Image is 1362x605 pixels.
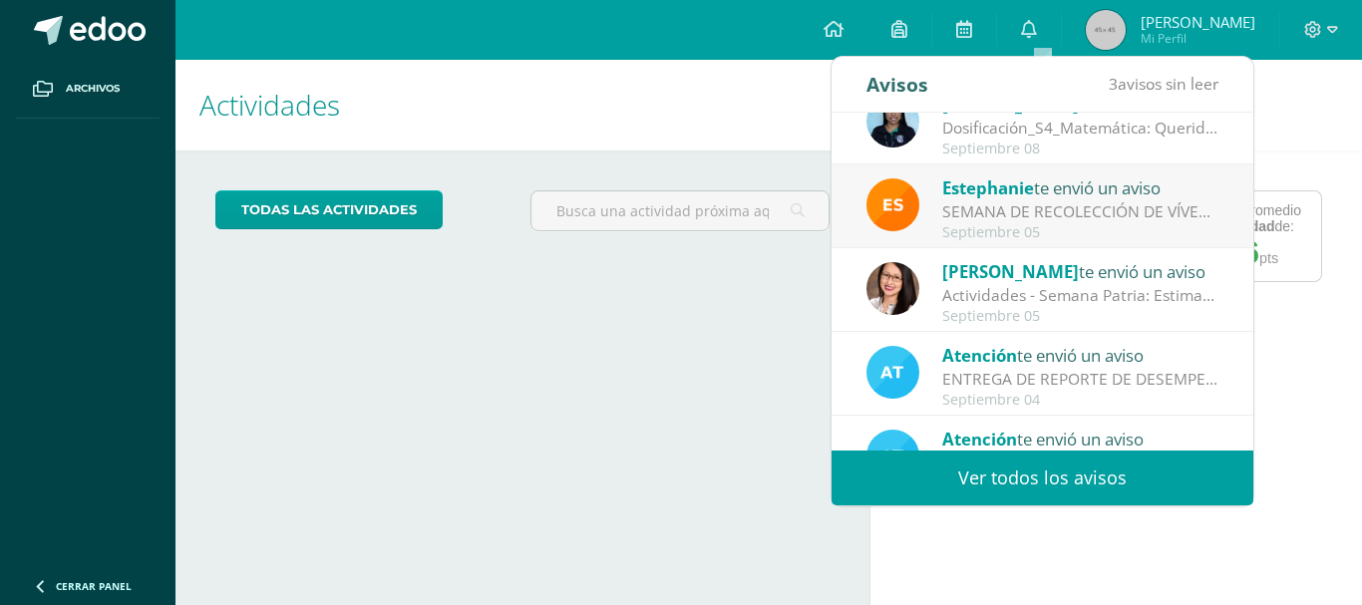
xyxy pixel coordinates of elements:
[1141,30,1255,47] span: Mi Perfil
[942,426,1219,452] div: te envió un aviso
[942,392,1219,409] div: Septiembre 04
[866,346,919,399] img: 9fc725f787f6a993fc92a288b7a8b70c.png
[942,344,1017,367] span: Atención
[1259,250,1278,266] span: pts
[942,258,1219,284] div: te envió un aviso
[942,174,1219,200] div: te envió un aviso
[866,430,919,482] img: 9fc725f787f6a993fc92a288b7a8b70c.png
[942,176,1034,199] span: Estephanie
[1086,10,1126,50] img: 45x45
[832,451,1253,505] a: Ver todos los avisos
[866,95,919,148] img: 1c2e75a0a924ffa84caa3ccf4b89f7cc.png
[942,141,1219,157] div: Septiembre 08
[942,342,1219,368] div: te envió un aviso
[1109,73,1218,95] span: avisos sin leer
[942,260,1079,283] span: [PERSON_NAME]
[942,200,1219,223] div: SEMANA DE RECOLECCIÓN DE VÍVERES: ¡Queridos Papitos! Compartimos información importante, apoyanos...
[56,579,132,593] span: Cerrar panel
[1141,12,1255,32] span: [PERSON_NAME]
[942,368,1219,391] div: ENTREGA DE REPORTE DE DESEMPEÑO 3ERA. UNIDAD: Estimados padres de familia, Les compartimos inform...
[866,178,919,231] img: 4ba0fbdb24318f1bbd103ebd070f4524.png
[942,117,1219,140] div: Dosificación_S4_Matemática: Queridos padres de familia y estudiantes, les comparto la dosificació...
[866,262,919,315] img: d1f90f0812a01024d684830372caf62a.png
[1109,73,1118,95] span: 3
[199,60,846,151] h1: Actividades
[16,60,160,119] a: Archivos
[215,190,443,229] a: todas las Actividades
[66,81,120,97] span: Archivos
[942,428,1017,451] span: Atención
[942,224,1219,241] div: Septiembre 05
[942,308,1219,325] div: Septiembre 05
[531,191,829,230] input: Busca una actividad próxima aquí...
[942,284,1219,307] div: Actividades - Semana Patria: Estimados padres de familia. Reciban un cordial saludo. Les comparti...
[866,57,928,112] div: Avisos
